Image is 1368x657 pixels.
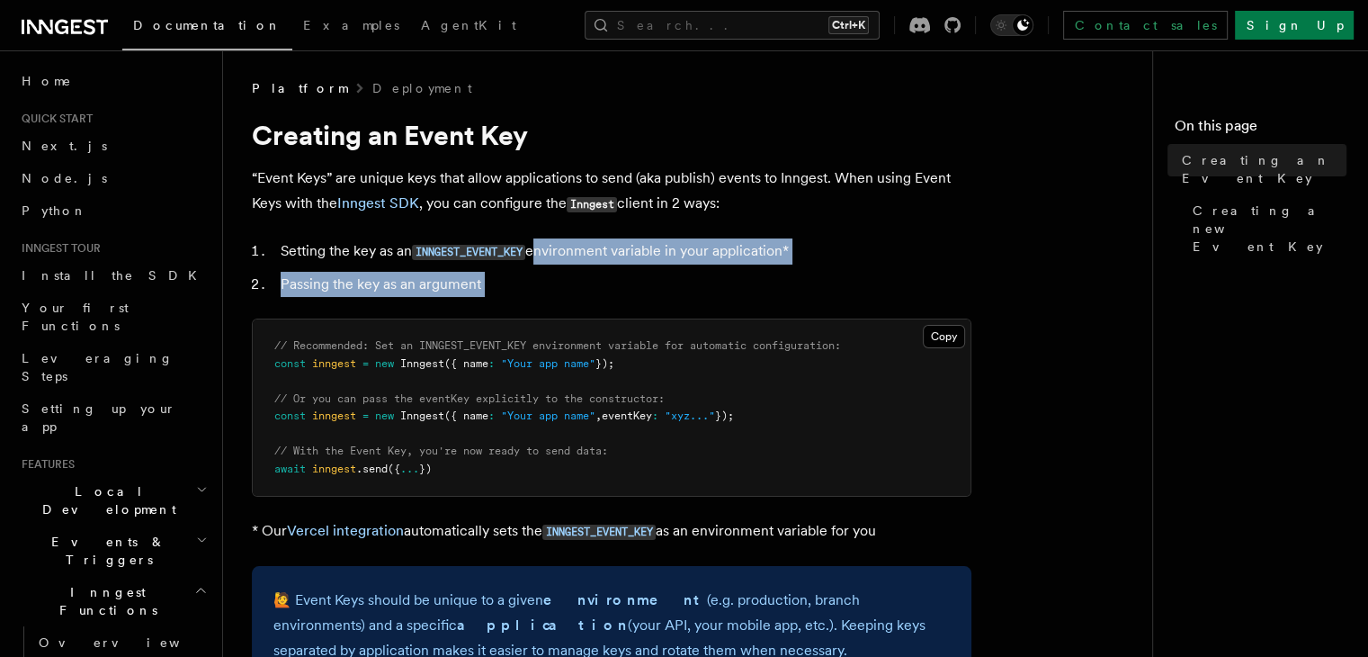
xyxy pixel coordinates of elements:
span: Events & Triggers [14,533,196,569]
span: : [488,357,495,370]
a: Next.js [14,130,211,162]
span: await [274,463,306,475]
span: Platform [252,79,347,97]
a: Deployment [372,79,472,97]
span: "Your app name" [501,357,595,370]
span: // Recommended: Set an INNGEST_EVENT_KEY environment variable for automatic configuration: [274,339,841,352]
a: Contact sales [1063,11,1228,40]
button: Events & Triggers [14,526,211,576]
span: // Or you can pass the eventKey explicitly to the constructor: [274,392,665,405]
button: Local Development [14,475,211,526]
span: = [362,357,369,370]
span: Features [14,457,75,472]
span: ({ name [444,357,488,370]
span: }); [715,409,734,422]
kbd: Ctrl+K [828,16,869,34]
a: Your first Functions [14,292,211,342]
span: Creating a new Event Key [1193,202,1346,256]
span: "Your app name" [501,409,595,422]
span: ... [400,463,419,475]
a: Creating a new Event Key [1185,194,1346,263]
p: * Our automatically sets the as an environment variable for you [252,518,971,544]
span: Local Development [14,482,196,518]
span: Examples [303,18,399,32]
code: INNGEST_EVENT_KEY [412,245,525,260]
li: Setting the key as an environment variable in your application* [275,238,971,265]
span: , [595,409,602,422]
span: = [362,409,369,422]
a: Node.js [14,162,211,194]
h4: On this page [1175,115,1346,144]
span: Python [22,203,87,218]
span: Creating an Event Key [1182,151,1346,187]
span: ({ name [444,409,488,422]
a: Inngest SDK [337,194,419,211]
a: Documentation [122,5,292,50]
span: Next.js [22,139,107,153]
span: Inngest [400,409,444,422]
code: INNGEST_EVENT_KEY [542,525,656,540]
a: Setting up your app [14,392,211,443]
a: Leveraging Steps [14,342,211,392]
span: Documentation [133,18,282,32]
span: // With the Event Key, you're now ready to send data: [274,445,608,457]
span: Leveraging Steps [22,351,174,383]
span: }); [595,357,614,370]
span: Setting up your app [22,401,176,434]
span: Inngest Functions [14,583,194,619]
a: INNGEST_EVENT_KEY [412,242,525,259]
span: eventKey [602,409,652,422]
span: Home [22,72,72,90]
span: }) [419,463,432,475]
span: : [652,409,658,422]
span: Node.js [22,171,107,185]
span: Quick start [14,112,93,126]
span: const [274,409,306,422]
button: Inngest Functions [14,576,211,626]
span: const [274,357,306,370]
span: Overview [39,635,224,650]
span: : [488,409,495,422]
a: Python [14,194,211,227]
strong: application [457,616,628,634]
a: Home [14,65,211,97]
code: Inngest [567,197,617,212]
span: Inngest [400,357,444,370]
span: AgentKit [421,18,516,32]
button: Toggle dark mode [990,14,1033,36]
span: inngest [312,463,356,475]
span: Inngest tour [14,241,101,256]
span: Install the SDK [22,268,208,283]
a: Install the SDK [14,259,211,292]
span: .send [356,463,388,475]
a: AgentKit [410,5,527,49]
span: inngest [312,409,356,422]
p: “Event Keys” are unique keys that allow applications to send (aka publish) events to Inngest. Whe... [252,166,971,217]
span: new [375,409,394,422]
a: INNGEST_EVENT_KEY [542,522,656,539]
span: ({ [388,463,400,475]
a: Vercel integration [287,522,404,539]
span: "xyz..." [665,409,715,422]
span: new [375,357,394,370]
button: Copy [923,325,965,348]
li: Passing the key as an argument [275,272,971,297]
a: Sign Up [1235,11,1354,40]
a: Creating an Event Key [1175,144,1346,194]
h1: Creating an Event Key [252,119,971,151]
a: Examples [292,5,410,49]
strong: environment [543,591,707,608]
button: Search...Ctrl+K [585,11,880,40]
span: inngest [312,357,356,370]
span: Your first Functions [22,301,129,333]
